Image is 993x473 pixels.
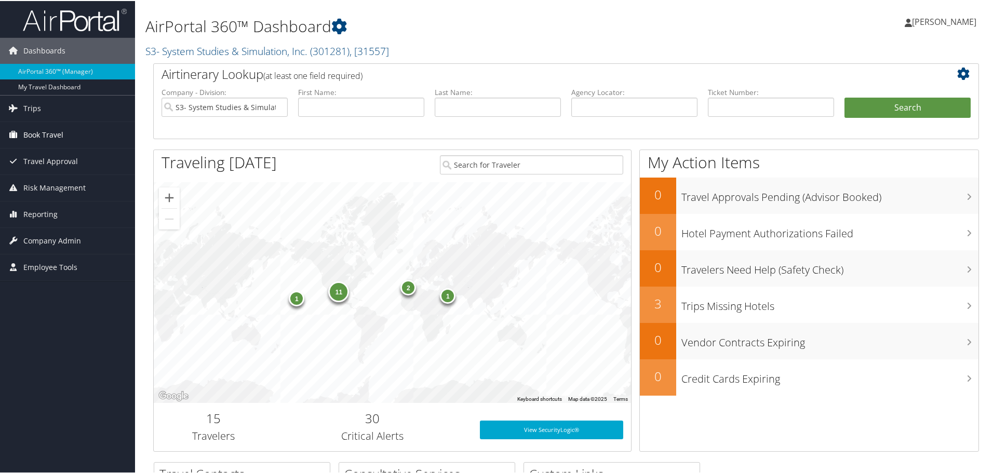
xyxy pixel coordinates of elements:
[640,294,676,312] h2: 3
[681,220,978,240] h3: Hotel Payment Authorizations Failed
[23,227,81,253] span: Company Admin
[640,330,676,348] h2: 0
[162,86,288,97] label: Company - Division:
[640,258,676,275] h2: 0
[162,409,265,426] h2: 15
[640,151,978,172] h1: My Action Items
[159,208,180,228] button: Zoom out
[23,94,41,120] span: Trips
[640,177,978,213] a: 0Travel Approvals Pending (Advisor Booked)
[23,37,65,63] span: Dashboards
[156,388,191,402] img: Google
[640,286,978,322] a: 3Trips Missing Hotels
[281,409,464,426] h2: 30
[681,329,978,349] h3: Vendor Contracts Expiring
[681,366,978,385] h3: Credit Cards Expiring
[517,395,562,402] button: Keyboard shortcuts
[162,151,277,172] h1: Traveling [DATE]
[640,185,676,202] h2: 0
[23,147,78,173] span: Travel Approval
[328,280,349,301] div: 11
[905,5,987,36] a: [PERSON_NAME]
[23,174,86,200] span: Risk Management
[681,293,978,313] h3: Trips Missing Hotels
[640,322,978,358] a: 0Vendor Contracts Expiring
[23,121,63,147] span: Book Travel
[159,186,180,207] button: Zoom in
[613,395,628,401] a: Terms (opens in new tab)
[400,279,416,294] div: 2
[912,15,976,26] span: [PERSON_NAME]
[844,97,971,117] button: Search
[281,428,464,442] h3: Critical Alerts
[310,43,350,57] span: ( 301281 )
[145,43,389,57] a: S3- System Studies & Simulation, Inc.
[480,420,623,438] a: View SecurityLogic®
[289,290,304,305] div: 1
[640,367,676,384] h2: 0
[435,86,561,97] label: Last Name:
[23,7,127,31] img: airportal-logo.png
[263,69,363,80] span: (at least one field required)
[145,15,706,36] h1: AirPortal 360™ Dashboard
[440,154,623,173] input: Search for Traveler
[298,86,424,97] label: First Name:
[640,221,676,239] h2: 0
[350,43,389,57] span: , [ 31557 ]
[640,249,978,286] a: 0Travelers Need Help (Safety Check)
[568,395,607,401] span: Map data ©2025
[162,428,265,442] h3: Travelers
[23,200,58,226] span: Reporting
[640,358,978,395] a: 0Credit Cards Expiring
[708,86,834,97] label: Ticket Number:
[681,184,978,204] h3: Travel Approvals Pending (Advisor Booked)
[23,253,77,279] span: Employee Tools
[681,256,978,276] h3: Travelers Need Help (Safety Check)
[640,213,978,249] a: 0Hotel Payment Authorizations Failed
[571,86,697,97] label: Agency Locator:
[156,388,191,402] a: Open this area in Google Maps (opens a new window)
[162,64,902,82] h2: Airtinerary Lookup
[440,287,455,302] div: 1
